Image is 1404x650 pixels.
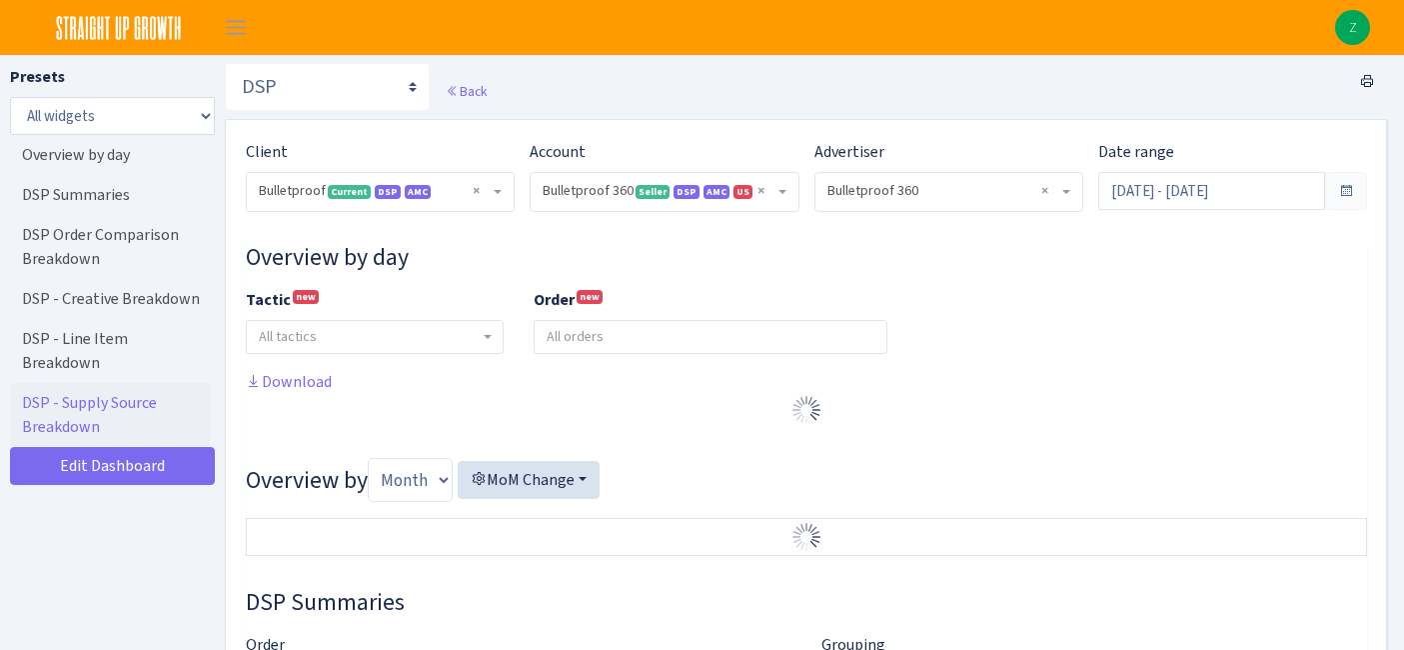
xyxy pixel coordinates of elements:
b: Order [534,289,575,310]
a: Z [1335,10,1370,45]
span: Remove all items [473,181,480,201]
label: Date range [1098,140,1174,164]
a: DSP Summaries [10,175,210,215]
label: Client [246,140,288,164]
a: DSP Order Comparison Breakdown [10,215,210,279]
span: All tactics [259,327,317,346]
input: All orders [535,321,887,353]
span: DSP [674,185,700,199]
label: Advertiser [814,140,884,164]
span: Bulletproof 360 [815,173,1082,211]
a: Edit Dashboard [10,447,215,485]
h3: Widget #10 [246,243,1367,272]
a: DSP - Line Item Breakdown [10,319,210,383]
span: Bulletproof <span class="badge badge-success">Current</span><span class="badge badge-primary">DSP... [259,181,490,201]
a: DSP - Creative Breakdown [10,279,210,319]
sup: new [293,290,319,304]
img: Preloader [790,394,822,426]
a: Overview by day [10,135,210,175]
a: DSP - Supply Source Breakdown [10,383,210,447]
span: US [733,185,752,199]
span: Current [328,185,371,199]
button: Toggle navigation [211,11,261,44]
label: Presets [10,65,65,89]
b: Tactic [246,289,291,310]
button: MoM Change [458,461,600,499]
span: Bulletproof 360 <span class="badge badge-success">Seller</span><span class="badge badge-primary">... [531,173,797,211]
span: DSP [375,185,401,199]
span: Amazon Marketing Cloud [703,185,729,199]
img: Preloader [790,521,822,553]
h3: Widget #37 [246,588,1367,617]
img: Zach Belous [1335,10,1370,45]
h3: Overview by [246,458,1367,502]
span: AMC [405,185,431,199]
a: Download [246,371,332,392]
span: Bulletproof <span class="badge badge-success">Current</span><span class="badge badge-primary">DSP... [247,173,514,211]
sup: new [577,290,603,304]
span: Bulletproof 360 <span class="badge badge-success">Seller</span><span class="badge badge-primary">... [543,181,773,201]
span: Seller [636,185,670,199]
a: Back [446,82,487,100]
span: Remove all items [1041,181,1048,201]
span: Bulletproof 360 [827,181,1058,201]
span: Remove all items [757,181,764,201]
label: Account [530,140,586,164]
